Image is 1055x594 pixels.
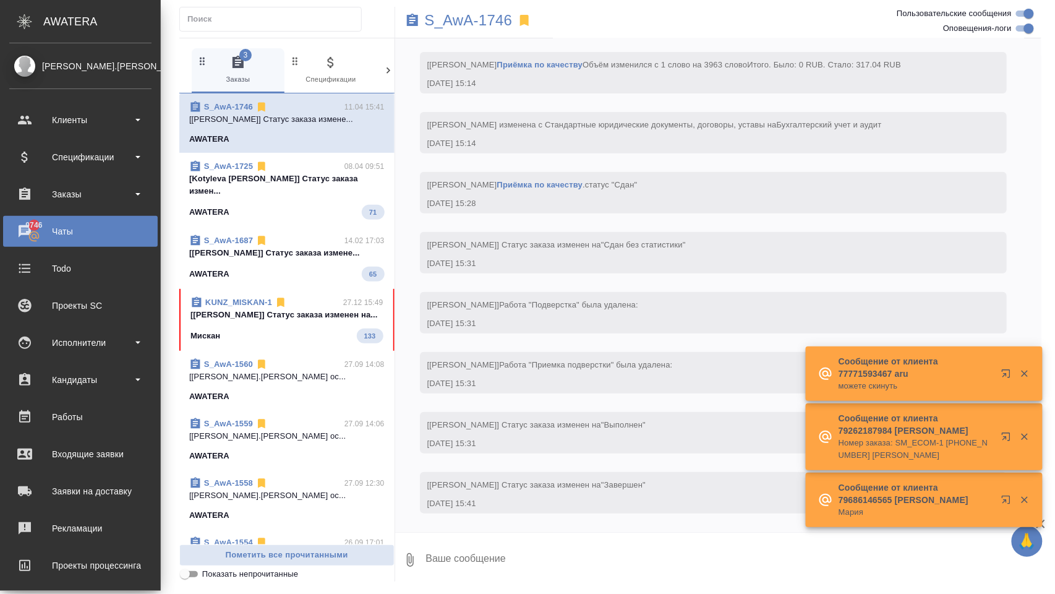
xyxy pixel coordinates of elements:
[3,402,158,433] a: Работы
[189,113,385,126] p: [[PERSON_NAME]] Статус заказа измене...
[344,235,385,247] p: 14.02 17:03
[839,380,993,392] p: можете скинуть
[1012,368,1037,379] button: Закрыть
[197,55,280,85] span: Заказы
[189,247,385,259] p: [[PERSON_NAME]] Статус заказа измене...
[427,420,646,429] span: [[PERSON_NAME]] Статус заказа изменен на
[3,216,158,247] a: 9746Чаты
[427,300,638,309] span: [[PERSON_NAME]]
[585,180,638,189] span: статус "Сдан"
[179,470,395,529] div: S_AwA-155827.09 12:30[[PERSON_NAME].[PERSON_NAME] ос...AWATERA
[427,197,964,210] div: [DATE] 15:28
[344,101,385,113] p: 11.04 15:41
[179,289,395,351] div: KUNZ_MISKAN-127.12 15:49[[PERSON_NAME]] Статус заказа изменен на...Мискан133
[344,160,385,173] p: 08.04 09:51
[186,548,388,562] span: Пометить все прочитанными
[179,410,395,470] div: S_AwA-155927.09 14:06[[PERSON_NAME].[PERSON_NAME] ос...AWATERA
[9,111,152,129] div: Клиенты
[239,49,252,61] span: 3
[255,160,268,173] svg: Отписаться
[189,430,385,442] p: [[PERSON_NAME].[PERSON_NAME] ос...
[839,437,993,462] p: Номер заказа: SM_ECOM-1 [PHONE_NUMBER] [PERSON_NAME]
[994,424,1023,454] button: Открыть в новой вкладке
[179,544,395,566] button: Пометить все прочитанными
[427,437,964,450] div: [DATE] 15:31
[427,497,964,510] div: [DATE] 15:41
[255,418,268,430] svg: Отписаться
[3,550,158,581] a: Проекты процессинга
[204,102,253,111] a: S_AwA-1746
[9,185,152,204] div: Заказы
[9,445,152,463] div: Входящие заявки
[3,290,158,321] a: Проекты SC
[344,477,385,489] p: 27.09 12:30
[839,506,993,519] p: Мария
[1012,494,1037,506] button: Закрыть
[9,148,152,166] div: Спецификации
[427,60,902,69] span: [[PERSON_NAME] Объём изменился с 1 слово на 3963 слово
[204,478,253,488] a: S_AwA-1558
[9,408,152,426] div: Работы
[18,219,49,231] span: 9746
[994,488,1023,517] button: Открыть в новой вкладке
[897,7,1012,20] span: Пользовательские сообщения
[202,568,298,580] span: Показать непрочитанные
[497,180,583,189] a: Приёмка по качеству
[189,390,229,403] p: AWATERA
[839,481,993,506] p: Сообщение от клиента 79686146565 [PERSON_NAME]
[255,477,268,489] svg: Отписаться
[427,257,964,270] div: [DATE] 15:31
[839,355,993,380] p: Сообщение от клиента 77771593467 aru
[255,101,268,113] svg: Отписаться
[187,11,361,28] input: Поиск
[255,235,268,247] svg: Отписаться
[343,296,383,309] p: 27.12 15:49
[9,259,152,278] div: Todo
[204,161,253,171] a: S_AwA-1725
[289,55,372,85] span: Спецификации
[344,418,385,430] p: 27.09 14:06
[427,317,964,330] div: [DATE] 15:31
[943,22,1012,35] span: Оповещения-логи
[189,489,385,502] p: [[PERSON_NAME].[PERSON_NAME] ос...
[3,439,158,470] a: Входящие заявки
[179,153,395,227] div: S_AwA-172508.04 09:51[Kotyleva [PERSON_NAME]] Статус заказа измен...AWATERA71
[189,371,385,383] p: [[PERSON_NAME].[PERSON_NAME] ос...
[3,253,158,284] a: Todo
[427,377,964,390] div: [DATE] 15:31
[427,180,638,189] span: [[PERSON_NAME] .
[747,60,901,69] span: Итого. Было: 0 RUB. Стало: 317.04 RUB
[9,519,152,538] div: Рекламации
[189,206,229,218] p: AWATERA
[189,133,229,145] p: AWATERA
[275,296,287,309] svg: Отписаться
[427,77,964,90] div: [DATE] 15:14
[189,268,229,280] p: AWATERA
[601,420,646,429] span: "Выполнен"
[427,480,646,489] span: [[PERSON_NAME]] Статус заказа изменен на
[9,222,152,241] div: Чаты
[189,509,229,522] p: AWATERA
[497,60,583,69] a: Приёмка по качеству
[994,361,1023,391] button: Открыть в новой вкладке
[289,55,301,67] svg: Зажми и перетащи, чтобы поменять порядок вкладок
[839,412,993,437] p: Сообщение от клиента 79262187984 [PERSON_NAME]
[427,360,673,369] span: [[PERSON_NAME]]
[179,351,395,410] div: S_AwA-156027.09 14:08[[PERSON_NAME].[PERSON_NAME] ос...AWATERA
[179,529,395,588] div: S_AwA-155426.09 17:01[[PERSON_NAME].[PERSON_NAME] ос...AWATERA
[9,334,152,352] div: Исполнители
[204,236,253,245] a: S_AwA-1687
[362,206,384,218] span: 71
[344,358,385,371] p: 27.09 14:08
[189,450,229,462] p: AWATERA
[1012,431,1037,442] button: Закрыть
[205,298,272,307] a: KUNZ_MISKAN-1
[179,227,395,289] div: S_AwA-168714.02 17:03[[PERSON_NAME]] Статус заказа измене...AWATERA65
[9,482,152,501] div: Заявки на доставку
[427,120,882,129] span: [[PERSON_NAME] изменена с Стандартные юридические документы, договоры, уставы на
[255,358,268,371] svg: Отписаться
[427,240,686,249] span: [[PERSON_NAME]] Статус заказа изменен на
[9,59,152,73] div: [PERSON_NAME].[PERSON_NAME]
[499,360,672,369] span: Работа "Приемка подверстки" была удалена:
[179,93,395,153] div: S_AwA-174611.04 15:41[[PERSON_NAME]] Статус заказа измене...AWATERA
